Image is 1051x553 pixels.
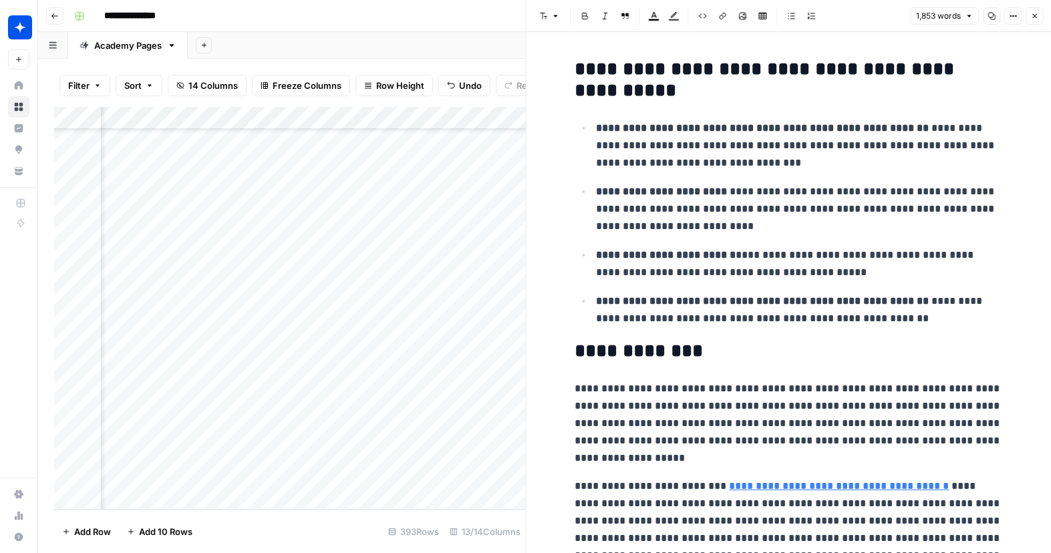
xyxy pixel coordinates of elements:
img: Wiz Logo [8,15,32,39]
a: Usage [8,505,29,526]
span: Row Height [376,79,424,92]
span: Add 10 Rows [139,525,192,538]
a: Home [8,75,29,96]
button: Help + Support [8,526,29,548]
span: Sort [124,79,142,92]
button: Undo [438,75,490,96]
a: Academy Pages [68,32,188,59]
span: Freeze Columns [273,79,341,92]
button: Sort [116,75,162,96]
button: Filter [59,75,110,96]
a: Browse [8,96,29,118]
span: Undo [459,79,482,92]
span: 14 Columns [188,79,238,92]
a: Insights [8,118,29,139]
button: 1,853 words [910,7,979,25]
a: Your Data [8,160,29,182]
button: Row Height [355,75,433,96]
div: Academy Pages [94,39,162,52]
span: Redo [516,79,538,92]
button: Redo [496,75,547,96]
div: 13/14 Columns [444,521,526,542]
a: Opportunities [8,139,29,160]
span: Add Row [74,525,111,538]
span: 1,853 words [916,10,961,22]
a: Settings [8,484,29,505]
button: Freeze Columns [252,75,350,96]
div: 393 Rows [383,521,444,542]
button: Add 10 Rows [119,521,200,542]
button: 14 Columns [168,75,247,96]
span: Filter [68,79,90,92]
button: Workspace: Wiz [8,11,29,44]
button: Add Row [54,521,119,542]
